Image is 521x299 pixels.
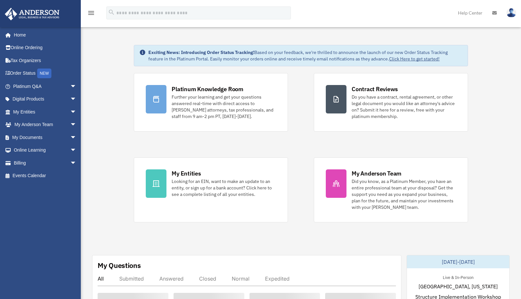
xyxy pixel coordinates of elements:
[70,80,83,93] span: arrow_drop_down
[5,41,86,54] a: Online Ordering
[407,255,509,268] div: [DATE]-[DATE]
[70,144,83,157] span: arrow_drop_down
[5,105,86,118] a: My Entitiesarrow_drop_down
[199,275,216,282] div: Closed
[148,49,254,55] strong: Exciting News: Introducing Order Status Tracking!
[5,28,83,41] a: Home
[148,49,463,62] div: Based on your feedback, we're thrilled to announce the launch of our new Order Status Tracking fe...
[314,157,468,222] a: My Anderson Team Did you know, as a Platinum Member, you have an entire professional team at your...
[5,156,86,169] a: Billingarrow_drop_down
[98,275,104,282] div: All
[87,11,95,17] a: menu
[352,169,401,177] div: My Anderson Team
[70,105,83,119] span: arrow_drop_down
[37,69,51,78] div: NEW
[314,73,468,132] a: Contract Reviews Do you have a contract, rental agreement, or other legal document you would like...
[5,118,86,131] a: My Anderson Teamarrow_drop_down
[352,178,456,210] div: Did you know, as a Platinum Member, you have an entire professional team at your disposal? Get th...
[265,275,290,282] div: Expedited
[134,157,288,222] a: My Entities Looking for an EIN, want to make an update to an entity, or sign up for a bank accoun...
[70,93,83,106] span: arrow_drop_down
[352,85,398,93] div: Contract Reviews
[438,273,479,280] div: Live & In-Person
[232,275,250,282] div: Normal
[506,8,516,17] img: User Pic
[389,56,440,62] a: Click Here to get started!
[5,93,86,106] a: Digital Productsarrow_drop_down
[70,131,83,144] span: arrow_drop_down
[98,261,141,270] div: My Questions
[70,118,83,132] span: arrow_drop_down
[5,169,86,182] a: Events Calendar
[5,144,86,157] a: Online Learningarrow_drop_down
[70,156,83,170] span: arrow_drop_down
[159,275,184,282] div: Answered
[5,54,86,67] a: Tax Organizers
[352,94,456,120] div: Do you have a contract, rental agreement, or other legal document you would like an attorney's ad...
[172,169,201,177] div: My Entities
[87,9,95,17] i: menu
[119,275,144,282] div: Submitted
[419,283,498,290] span: [GEOGRAPHIC_DATA], [US_STATE]
[172,94,276,120] div: Further your learning and get your questions answered real-time with direct access to [PERSON_NAM...
[172,178,276,198] div: Looking for an EIN, want to make an update to an entity, or sign up for a bank account? Click her...
[172,85,243,93] div: Platinum Knowledge Room
[5,67,86,80] a: Order StatusNEW
[108,9,115,16] i: search
[5,80,86,93] a: Platinum Q&Aarrow_drop_down
[5,131,86,144] a: My Documentsarrow_drop_down
[134,73,288,132] a: Platinum Knowledge Room Further your learning and get your questions answered real-time with dire...
[3,8,61,20] img: Anderson Advisors Platinum Portal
